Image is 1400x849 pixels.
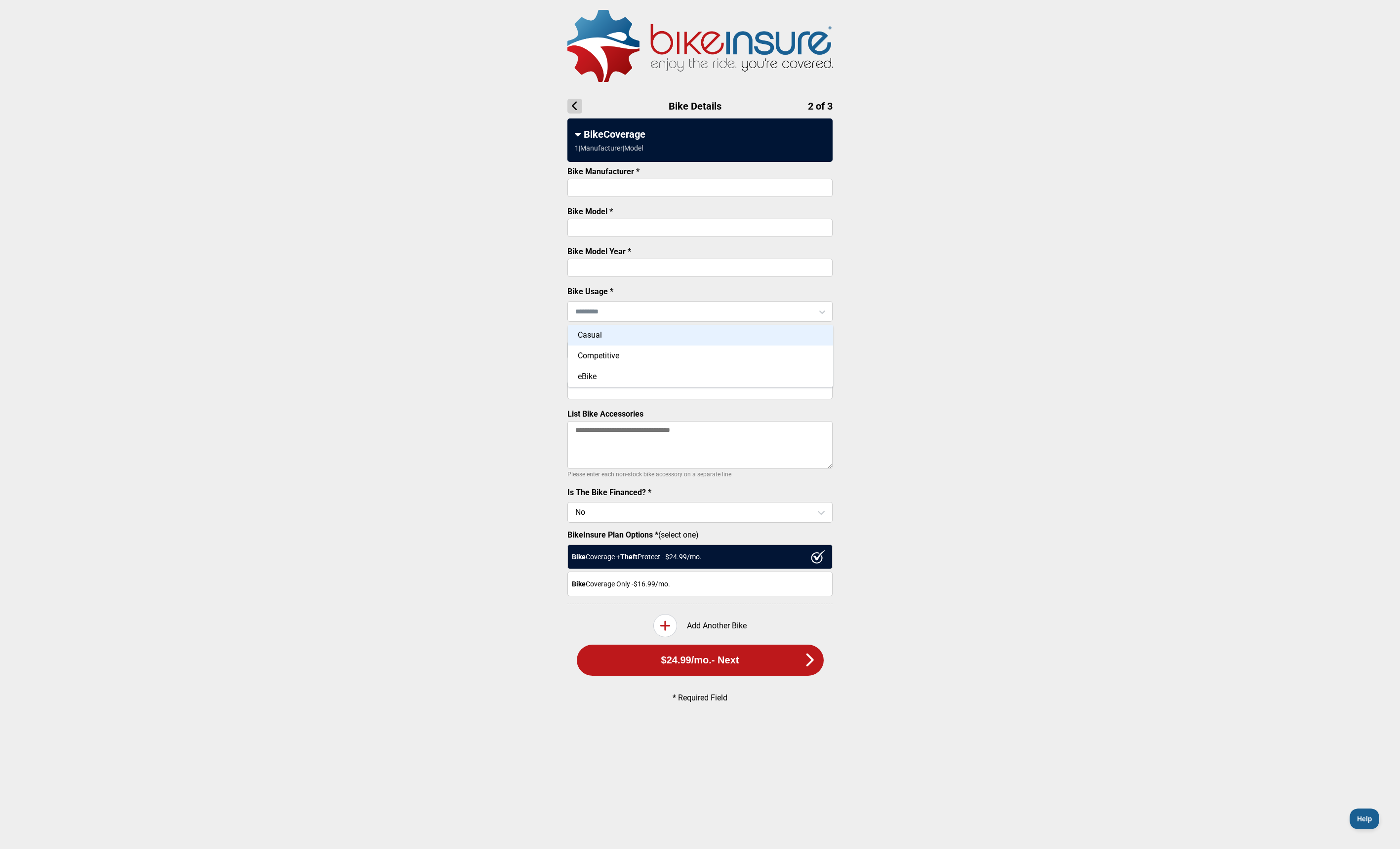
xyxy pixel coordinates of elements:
label: List Bike Accessories [567,409,643,419]
div: Competitive [568,346,833,366]
label: Is The Bike Financed? * [567,488,651,497]
label: Bike Serial Number [567,369,637,379]
img: ux1sgP1Haf775SAghJI38DyDlYP+32lKFAAAAAElFTkSuQmCC [811,550,826,564]
label: Bike Usage * [567,287,613,296]
strong: Bike [572,553,586,561]
label: (select one) [567,530,833,540]
label: Bike Purchase Price * [567,329,644,339]
iframe: Toggle Customer Support [1350,809,1380,829]
label: Bike Manufacturer * [567,167,640,176]
label: Bike Model Year * [567,247,631,256]
strong: Bike [572,580,586,588]
h1: Bike Details [567,99,833,114]
strong: Theft [620,553,638,561]
div: Add Another Bike [567,614,833,637]
div: Casual [568,325,833,346]
div: Coverage Only - $16.99 /mo. [567,572,833,596]
span: 2 of 3 [808,100,833,112]
div: Coverage + Protect - $ 24.99 /mo. [567,544,833,569]
p: Please enter each non-stock bike accessory on a separate line [567,468,833,480]
span: /mo. [691,655,712,666]
div: BikeCoverage [575,128,825,140]
button: $24.99/mo.- Next [577,645,824,676]
div: eBike [568,366,833,387]
p: * Required Field [584,693,816,702]
strong: BikeInsure Plan Options * [567,530,658,540]
label: Bike Model * [567,207,613,216]
div: 1 | Manufacturer | Model [575,144,643,152]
